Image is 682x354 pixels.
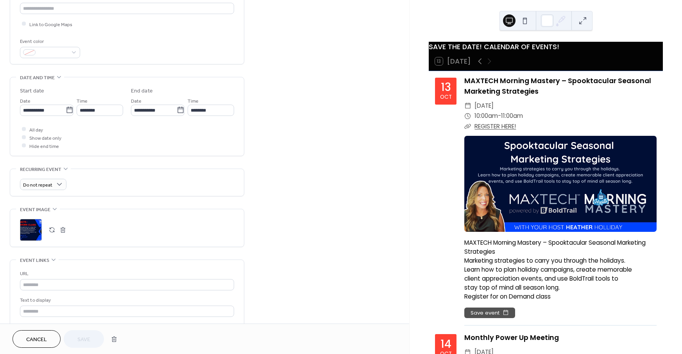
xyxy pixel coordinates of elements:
div: End date [131,87,153,95]
div: MAXTECH Morning Mastery – Spooktacular Seasonal Marketing Strategies Marketing strategies to carr... [464,238,657,301]
div: ​ [464,101,471,111]
span: Time [77,97,88,105]
a: MAXTECH Morning Mastery – Spooktacular Seasonal Marketing Strategies [464,76,651,96]
span: Date [131,97,141,105]
div: ; [20,219,42,241]
span: Cancel [26,336,47,344]
span: 10:00am [474,111,498,121]
div: SAVE THE DATE! CALENDAR OF EVENTS! [429,42,663,52]
span: Time [188,97,199,105]
span: All day [29,126,43,134]
div: Start date [20,87,44,95]
div: Text to display [20,296,233,304]
div: Event color [20,37,79,46]
span: Event links [20,256,49,265]
div: URL [20,270,233,278]
button: Save event [464,308,515,318]
span: Hide end time [29,142,59,150]
span: 11:00am [501,111,523,121]
div: 14 [440,339,451,350]
span: Date [20,97,30,105]
span: Link to Google Maps [29,20,72,28]
a: REGISTER HERE! [474,122,516,130]
span: - [498,111,501,121]
span: Event image [20,206,50,214]
div: Oct [440,94,452,100]
div: ​ [464,111,471,121]
span: Recurring event [20,165,61,174]
div: 13 [441,82,451,93]
div: Monthly Power Up Meeting [464,333,657,343]
span: Show date only [29,134,61,142]
span: [DATE] [474,101,494,111]
span: Date and time [20,74,55,82]
div: ​ [464,121,471,132]
button: Cancel [13,330,61,348]
span: Do not repeat [23,180,52,189]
